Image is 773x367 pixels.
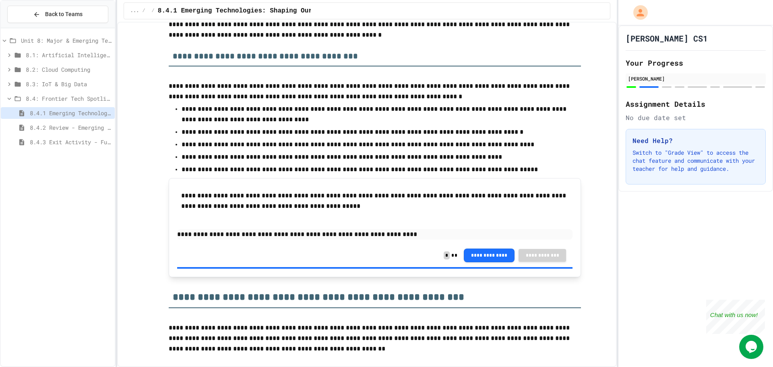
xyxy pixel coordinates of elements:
div: My Account [625,3,650,22]
div: [PERSON_NAME] [628,75,763,82]
span: 8.3: IoT & Big Data [26,80,112,88]
h2: Assignment Details [626,98,766,110]
h1: [PERSON_NAME] CS1 [626,33,708,44]
span: Unit 8: Major & Emerging Technologies [21,36,112,45]
iframe: chat widget [739,335,765,359]
h2: Your Progress [626,57,766,68]
span: Back to Teams [45,10,83,19]
span: 8.4: Frontier Tech Spotlight [26,94,112,103]
iframe: chat widget [706,300,765,334]
p: Switch to "Grade View" to access the chat feature and communicate with your teacher for help and ... [632,149,759,173]
span: 8.4.1 Emerging Technologies: Shaping Our Digital Future [30,109,112,117]
h3: Need Help? [632,136,759,145]
div: No due date set [626,113,766,122]
span: 8.4.1 Emerging Technologies: Shaping Our Digital Future [158,6,370,16]
span: / [152,8,155,14]
span: ... [130,8,139,14]
span: / [142,8,145,14]
span: 8.4.3 Exit Activity - Future Tech Challenge [30,138,112,146]
span: 8.2: Cloud Computing [26,65,112,74]
span: 8.4.2 Review - Emerging Technologies: Shaping Our Digital Future [30,123,112,132]
span: 8.1: Artificial Intelligence Basics [26,51,112,59]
